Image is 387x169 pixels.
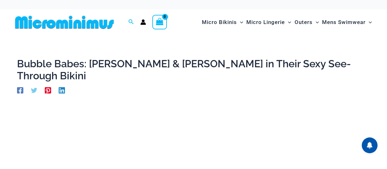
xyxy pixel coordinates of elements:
[295,14,313,30] span: Outers
[245,13,293,32] a: Micro LingerieMenu ToggleMenu Toggle
[200,13,245,32] a: Micro BikinisMenu ToggleMenu Toggle
[322,14,366,30] span: Mens Swimwear
[152,15,167,29] a: View Shopping Cart, empty
[45,86,51,93] a: Pinterest
[237,14,243,30] span: Menu Toggle
[59,86,65,93] a: Linkedin
[202,14,237,30] span: Micro Bikinis
[293,13,320,32] a: OutersMenu ToggleMenu Toggle
[313,14,319,30] span: Menu Toggle
[128,18,134,26] a: Search icon link
[320,13,373,32] a: Mens SwimwearMenu ToggleMenu Toggle
[140,19,146,25] a: Account icon link
[285,14,291,30] span: Menu Toggle
[246,14,285,30] span: Micro Lingerie
[13,15,116,29] img: MM SHOP LOGO FLAT
[17,86,23,93] a: Facebook
[366,14,372,30] span: Menu Toggle
[199,12,374,33] nav: Site Navigation
[17,58,370,82] h1: Bubble Babes: [PERSON_NAME] & [PERSON_NAME] in Their Sexy See-Through Bikini
[31,86,37,93] a: Twitter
